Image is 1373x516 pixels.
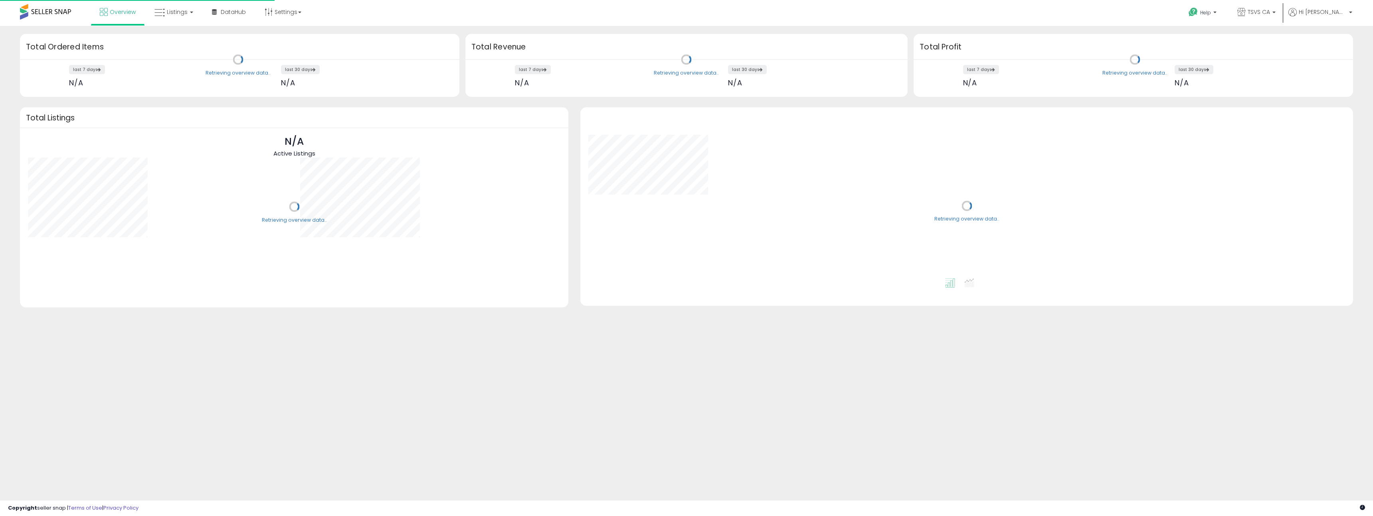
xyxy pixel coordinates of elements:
span: DataHub [221,8,246,16]
span: Listings [167,8,188,16]
span: Overview [110,8,136,16]
div: Retrieving overview data.. [206,69,271,77]
i: Get Help [1188,7,1198,17]
a: Hi [PERSON_NAME] [1288,8,1352,26]
div: Retrieving overview data.. [934,216,999,223]
span: Help [1200,9,1211,16]
span: TSVS CA [1248,8,1270,16]
a: Help [1182,1,1225,26]
div: Retrieving overview data.. [262,217,327,224]
div: Retrieving overview data.. [654,69,719,77]
span: Hi [PERSON_NAME] [1299,8,1347,16]
div: Retrieving overview data.. [1102,69,1167,77]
